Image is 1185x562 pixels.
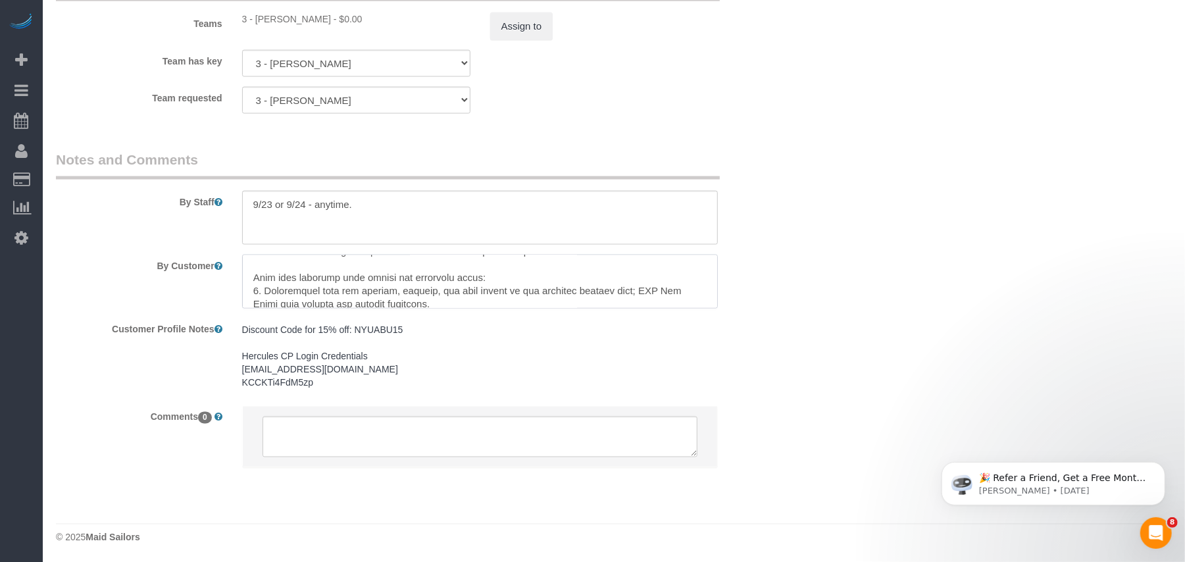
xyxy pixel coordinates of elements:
[1167,517,1178,528] span: 8
[46,50,232,68] label: Team has key
[46,191,232,209] label: By Staff
[86,532,139,543] strong: Maid Sailors
[198,412,212,424] span: 0
[242,324,719,390] pre: Discount Code for 15% off: NYUABU15 Hercules CP Login Credentials [EMAIL_ADDRESS][DOMAIN_NAME] KC...
[46,87,232,105] label: Team requested
[490,13,553,40] button: Assign to
[46,406,232,424] label: Comments
[8,13,34,32] img: Automaid Logo
[46,319,232,336] label: Customer Profile Notes
[922,434,1185,526] iframe: Intercom notifications message
[46,255,232,272] label: By Customer
[1140,517,1172,549] iframe: Intercom live chat
[46,13,232,30] label: Teams
[56,531,1172,544] div: © 2025
[56,150,720,180] legend: Notes and Comments
[242,13,470,26] div: 0 hours x $17.00/hour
